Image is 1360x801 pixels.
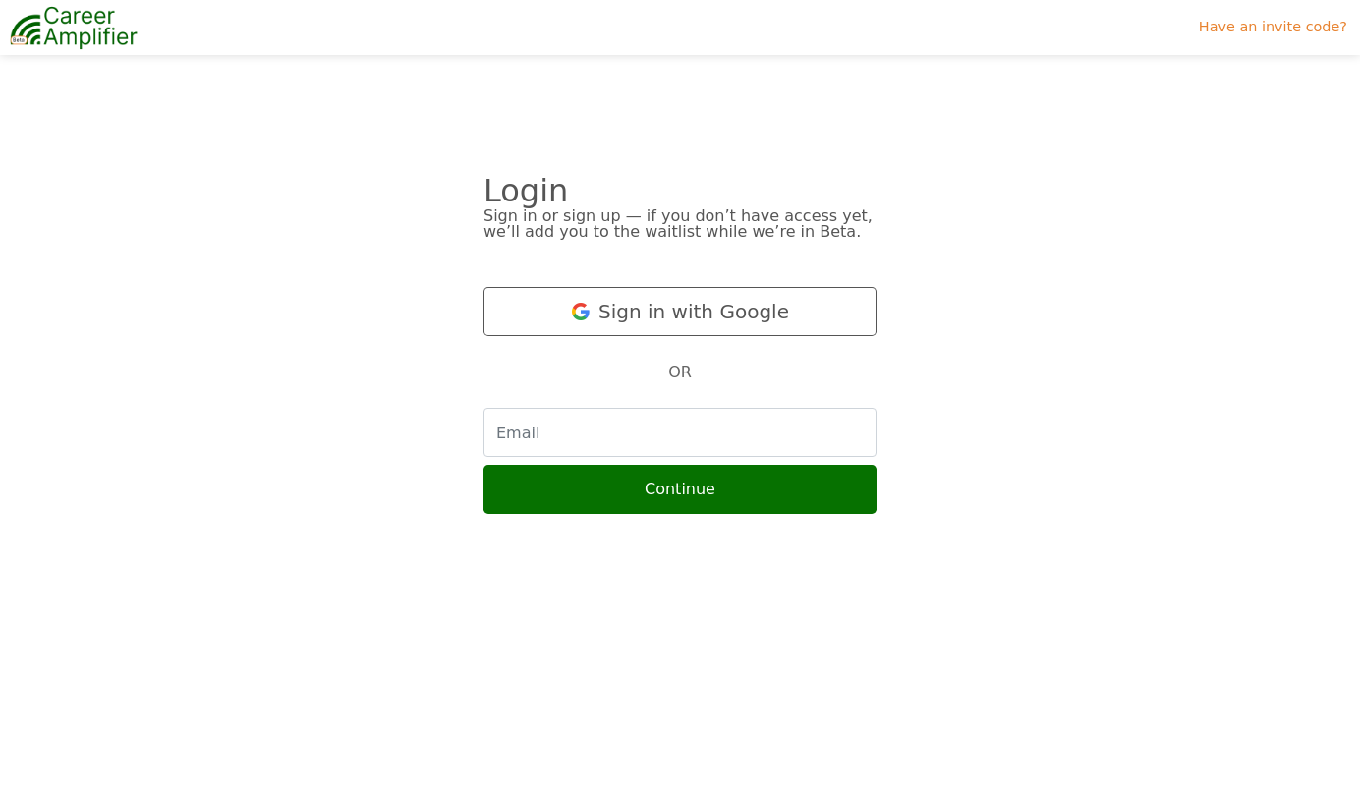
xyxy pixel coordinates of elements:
[483,183,877,199] div: Login
[1191,9,1355,46] a: Have an invite code?
[668,361,692,384] span: OR
[483,408,877,457] input: Email
[571,302,591,321] img: Google logo
[483,287,877,336] button: Sign in with Google
[483,465,877,514] button: Continue
[483,208,877,240] div: Sign in or sign up — if you don’t have access yet, we’ll add you to the waitlist while we’re in B...
[10,3,138,52] img: career-amplifier-logo.png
